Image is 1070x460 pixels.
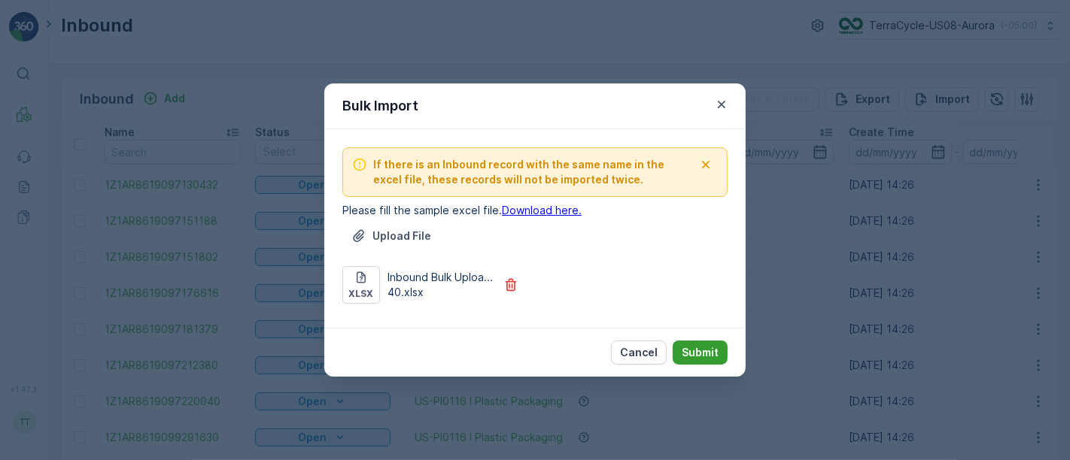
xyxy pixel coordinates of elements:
[682,345,719,360] p: Submit
[373,157,694,187] span: If there is an Inbound record with the same name in the excel file, these records will not be imp...
[342,203,728,218] p: Please fill the sample excel file.
[342,95,418,117] p: Bulk Import
[388,270,494,300] p: Inbound Bulk Uploa...40.xlsx
[372,228,431,244] p: Upload File
[502,204,582,216] a: Download here.
[342,224,440,248] button: Upload File
[611,340,667,365] button: Cancel
[673,340,728,365] button: Submit
[620,345,658,360] p: Cancel
[349,288,374,300] p: xlsx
